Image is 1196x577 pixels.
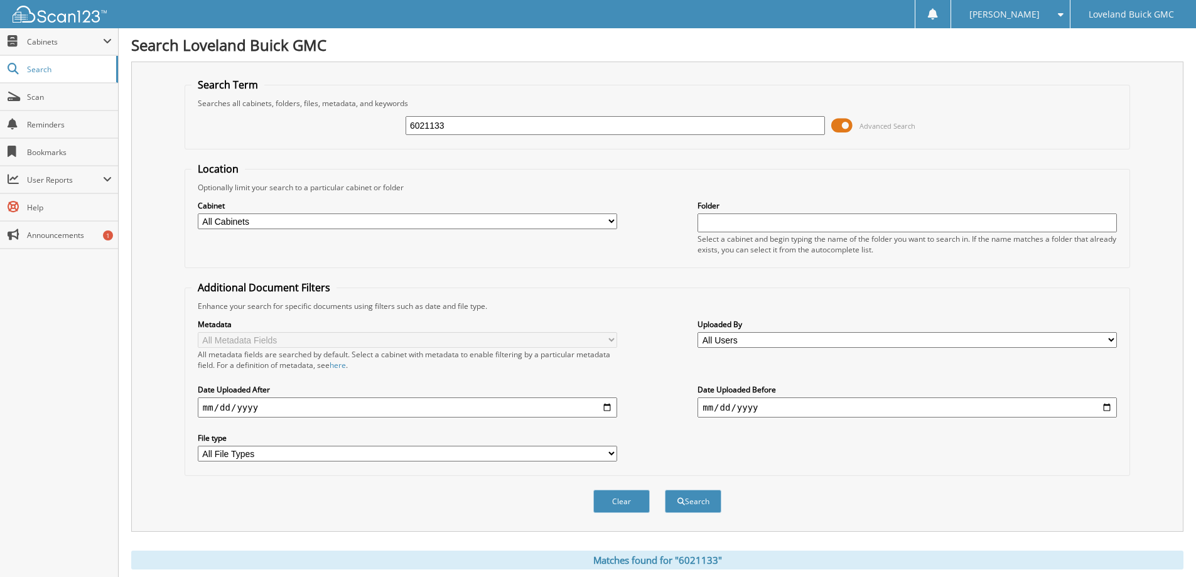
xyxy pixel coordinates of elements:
[198,397,617,418] input: start
[131,551,1183,569] div: Matches found for "6021133"
[27,230,112,240] span: Announcements
[198,384,617,395] label: Date Uploaded After
[191,182,1123,193] div: Optionally limit your search to a particular cabinet or folder
[27,175,103,185] span: User Reports
[1089,11,1174,18] span: Loveland Buick GMC
[27,202,112,213] span: Help
[191,281,337,294] legend: Additional Document Filters
[198,349,617,370] div: All metadata fields are searched by default. Select a cabinet with metadata to enable filtering b...
[191,78,264,92] legend: Search Term
[191,301,1123,311] div: Enhance your search for specific documents using filters such as date and file type.
[330,360,346,370] a: here
[191,98,1123,109] div: Searches all cabinets, folders, files, metadata, and keywords
[698,234,1117,255] div: Select a cabinet and begin typing the name of the folder you want to search in. If the name match...
[198,433,617,443] label: File type
[198,319,617,330] label: Metadata
[27,119,112,130] span: Reminders
[859,121,915,131] span: Advanced Search
[27,64,110,75] span: Search
[665,490,721,513] button: Search
[27,36,103,47] span: Cabinets
[27,147,112,158] span: Bookmarks
[698,384,1117,395] label: Date Uploaded Before
[593,490,650,513] button: Clear
[13,6,107,23] img: scan123-logo-white.svg
[698,397,1117,418] input: end
[198,200,617,211] label: Cabinet
[698,319,1117,330] label: Uploaded By
[131,35,1183,55] h1: Search Loveland Buick GMC
[698,200,1117,211] label: Folder
[969,11,1040,18] span: [PERSON_NAME]
[191,162,245,176] legend: Location
[27,92,112,102] span: Scan
[103,230,113,240] div: 1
